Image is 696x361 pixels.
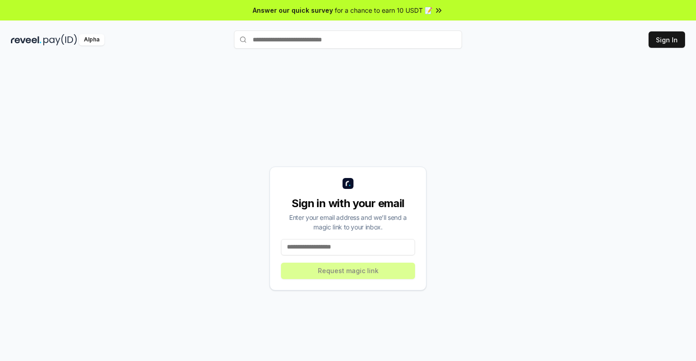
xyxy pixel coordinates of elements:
[335,5,432,15] span: for a chance to earn 10 USDT 📝
[343,178,353,189] img: logo_small
[649,31,685,48] button: Sign In
[281,213,415,232] div: Enter your email address and we’ll send a magic link to your inbox.
[11,34,42,46] img: reveel_dark
[253,5,333,15] span: Answer our quick survey
[281,196,415,211] div: Sign in with your email
[79,34,104,46] div: Alpha
[43,34,77,46] img: pay_id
